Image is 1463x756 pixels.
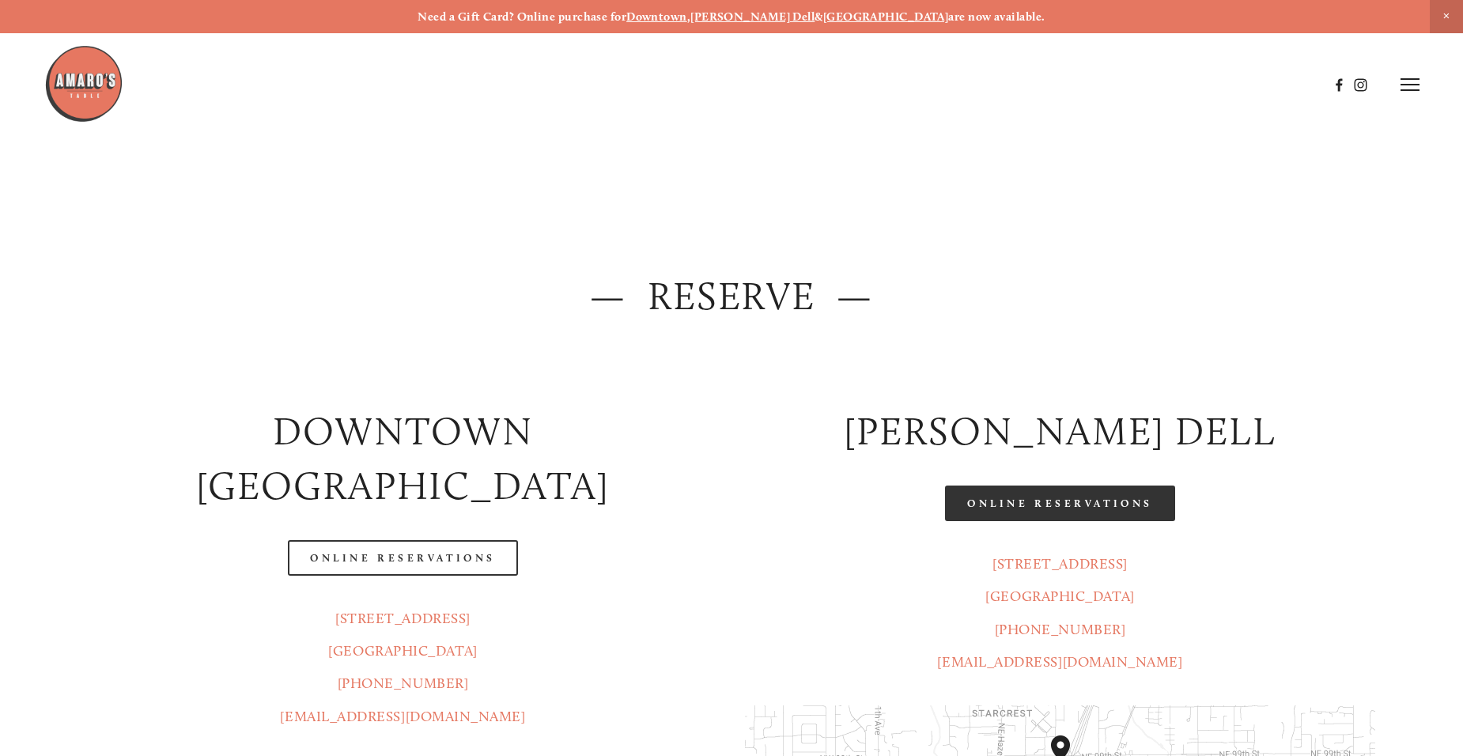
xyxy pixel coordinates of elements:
[626,9,687,24] a: Downtown
[44,44,123,123] img: Amaro's Table
[815,9,822,24] strong: &
[992,555,1128,573] a: [STREET_ADDRESS]
[687,9,690,24] strong: ,
[823,9,949,24] a: [GEOGRAPHIC_DATA]
[88,269,1375,323] h2: — Reserve —
[745,404,1375,459] h2: [PERSON_NAME] DELL
[280,708,525,725] a: [EMAIL_ADDRESS][DOMAIN_NAME]
[948,9,1045,24] strong: are now available.
[335,610,471,627] a: [STREET_ADDRESS]
[338,675,469,692] a: [PHONE_NUMBER]
[690,9,815,24] a: [PERSON_NAME] Dell
[945,486,1174,521] a: Online Reservations
[88,404,718,513] h2: Downtown [GEOGRAPHIC_DATA]
[937,653,1182,671] a: [EMAIL_ADDRESS][DOMAIN_NAME]
[985,588,1134,605] a: [GEOGRAPHIC_DATA]
[328,642,477,660] a: [GEOGRAPHIC_DATA]
[995,621,1126,638] a: [PHONE_NUMBER]
[418,9,626,24] strong: Need a Gift Card? Online purchase for
[288,540,517,576] a: Online Reservations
